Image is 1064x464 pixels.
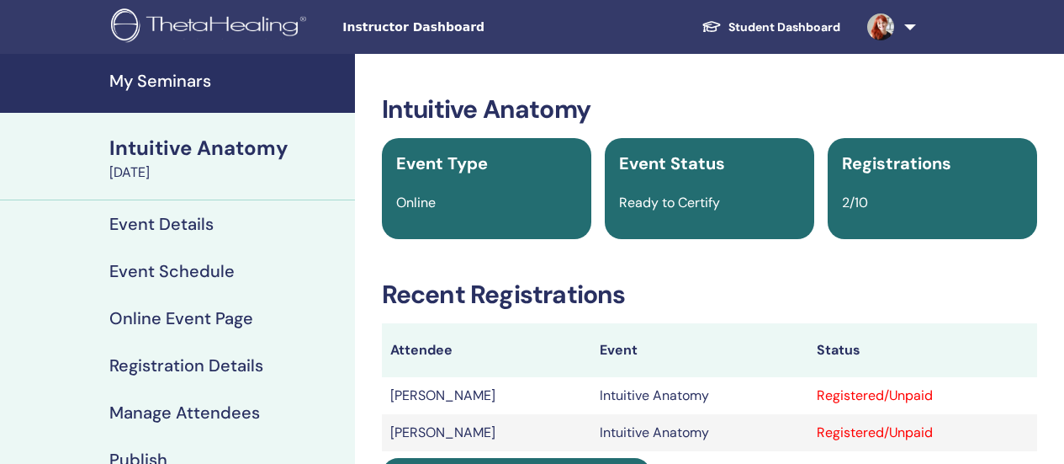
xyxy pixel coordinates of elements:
[591,377,808,414] td: Intuitive Anatomy
[382,94,1037,125] h3: Intuitive Anatomy
[396,152,488,174] span: Event Type
[109,163,345,183] div: [DATE]
[688,12,854,43] a: Student Dashboard
[701,19,722,34] img: graduation-cap-white.svg
[99,134,355,183] a: Intuitive Anatomy[DATE]
[619,194,720,211] span: Ready to Certify
[817,423,1029,443] div: Registered/Unpaid
[109,214,214,234] h4: Event Details
[396,194,436,211] span: Online
[808,323,1037,377] th: Status
[842,152,951,174] span: Registrations
[591,414,808,451] td: Intuitive Anatomy
[342,19,595,36] span: Instructor Dashboard
[109,71,345,91] h4: My Seminars
[867,13,894,40] img: default.jpg
[382,414,591,451] td: [PERSON_NAME]
[109,403,260,423] h4: Manage Attendees
[109,261,235,281] h4: Event Schedule
[109,134,345,163] div: Intuitive Anatomy
[591,323,808,377] th: Event
[382,323,591,377] th: Attendee
[109,355,263,376] h4: Registration Details
[111,8,312,46] img: logo.png
[382,377,591,414] td: [PERSON_NAME]
[817,386,1029,406] div: Registered/Unpaid
[619,152,725,174] span: Event Status
[382,280,1037,310] h3: Recent Registrations
[842,194,868,211] span: 2/10
[109,308,253,328] h4: Online Event Page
